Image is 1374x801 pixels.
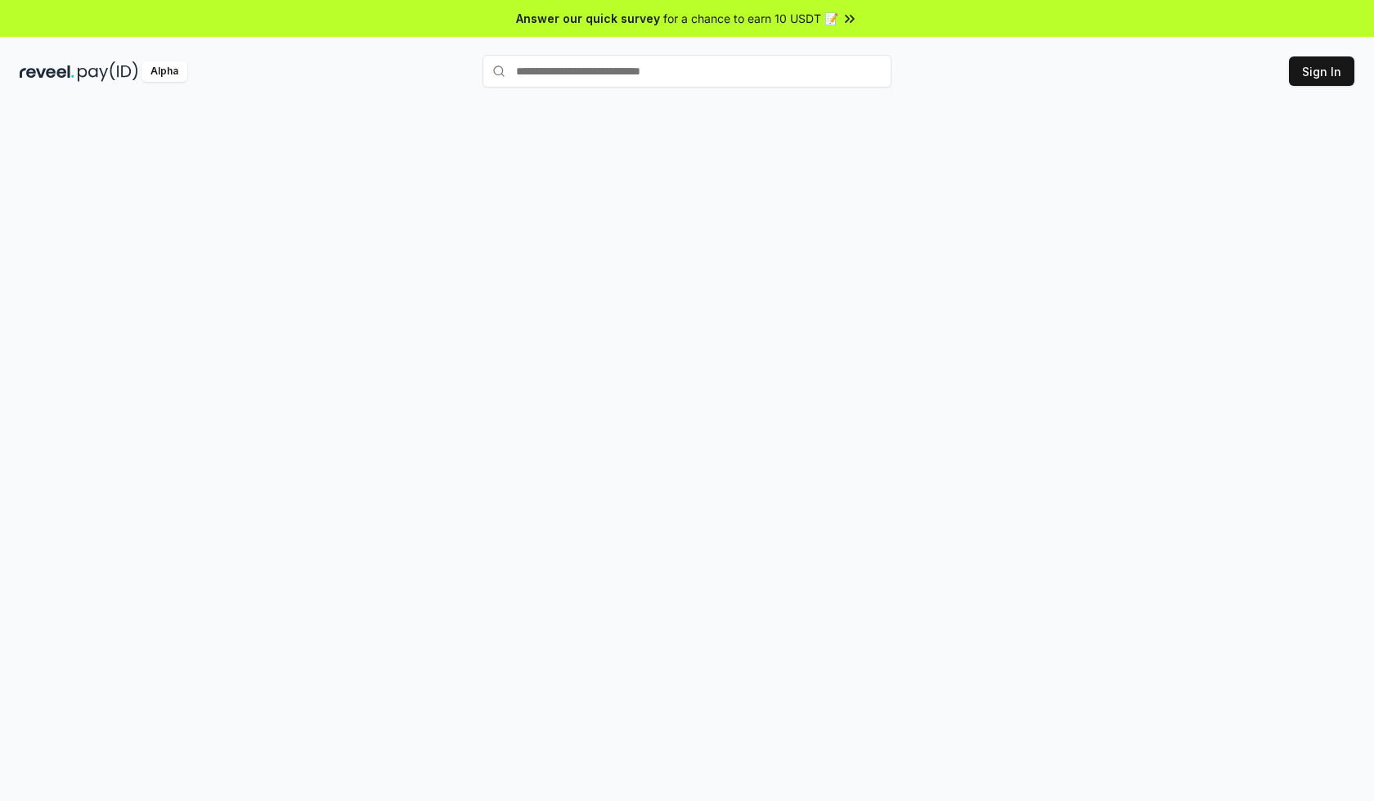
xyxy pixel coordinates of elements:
[663,10,838,27] span: for a chance to earn 10 USDT 📝
[1289,56,1354,86] button: Sign In
[141,61,187,82] div: Alpha
[78,61,138,82] img: pay_id
[20,61,74,82] img: reveel_dark
[516,10,660,27] span: Answer our quick survey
